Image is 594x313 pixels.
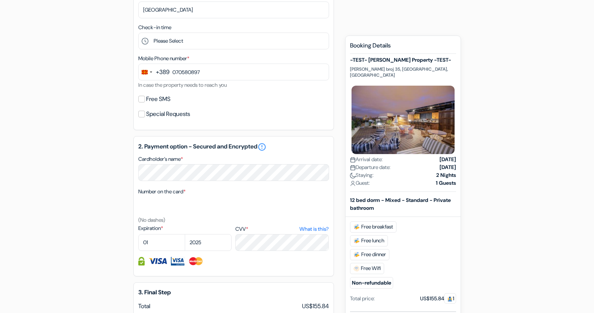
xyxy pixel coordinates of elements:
img: user_icon.svg [350,181,356,186]
small: (No dashes) [138,217,165,223]
img: free_breakfast.svg [353,238,360,244]
button: Change country, selected North Macedonia (+389) [139,64,169,80]
span: Staying: [350,171,374,179]
span: Departure date: [350,163,391,171]
small: Non-refundable [350,277,393,289]
strong: [DATE] [440,163,456,171]
strong: 2 Nights [436,171,456,179]
span: Arrival date: [350,156,383,163]
img: Visa [148,257,167,266]
small: In case the property needs to reach you [138,82,227,88]
img: Credit card information fully secured and encrypted [138,257,145,266]
h5: 2. Payment option - Secured and Encrypted [138,142,329,151]
span: 1 [444,293,456,304]
img: free_breakfast.svg [353,252,360,258]
img: free_breakfast.svg [353,224,360,230]
img: Master Card [188,257,203,266]
label: Check-in time [138,24,171,31]
span: Free Wifi [350,263,384,274]
label: Number on the card [138,188,186,196]
h5: Booking Details [350,42,456,54]
div: US$155.84 [420,295,456,303]
h5: 3. Final Step [138,289,329,296]
strong: [DATE] [440,156,456,163]
p: [PERSON_NAME] broj 35, [GEOGRAPHIC_DATA], [GEOGRAPHIC_DATA] [350,66,456,78]
h5: -TEST- [PERSON_NAME] Property -TEST- [350,57,456,63]
img: free_wifi.svg [353,266,359,271]
img: moon.svg [350,173,356,178]
a: error_outline [257,142,266,151]
span: Free lunch [350,235,388,246]
img: Visa Electron [171,257,184,266]
strong: 1 Guests [436,179,456,187]
label: Expiration [138,224,232,232]
span: Total [138,302,150,310]
label: Free SMS [146,94,171,104]
span: Free breakfast [350,221,396,233]
b: 12 bed dorm - Mixed - Standard - Private bathroom [350,197,451,211]
label: Special Requests [146,109,190,119]
label: Cardholder’s name [138,155,183,163]
span: US$155.84 [302,302,329,311]
label: Mobile Phone number [138,55,189,62]
label: CVV [235,225,329,233]
div: Total price: [350,295,375,303]
a: What is this? [299,225,329,233]
img: calendar.svg [350,165,356,171]
input: 72 345 678 [138,64,329,80]
img: calendar.svg [350,157,356,163]
span: Guest: [350,179,370,187]
img: guest.svg [447,296,453,302]
span: Free dinner [350,249,389,260]
div: +389 [156,68,169,77]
